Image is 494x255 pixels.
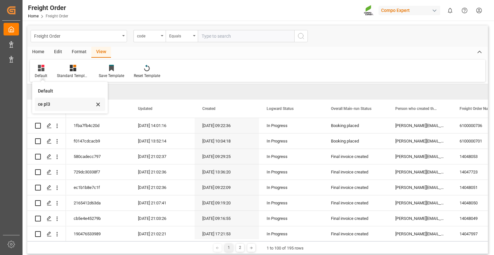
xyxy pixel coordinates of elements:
div: [DATE] 21:02:37 [130,149,195,164]
div: [DATE] 21:07:41 [130,195,195,211]
div: 580cadecc797 [66,149,130,164]
div: [DATE] 10:04:18 [195,133,259,149]
div: [DATE] 09:29:25 [195,149,259,164]
div: In Progress [267,211,316,226]
button: open menu [133,30,166,42]
div: code [137,32,159,39]
div: Press SPACE to select this row. [27,180,66,195]
div: 1fba7fb4c20d [66,118,130,133]
div: In Progress [267,118,316,133]
div: 1 [225,244,233,252]
div: Booking placed [331,134,380,149]
div: [DATE] 17:21:53 [195,226,259,241]
div: [DATE] 14:01:16 [130,118,195,133]
div: [DATE] 13:36:20 [195,164,259,180]
div: [DATE] 09:22:09 [195,180,259,195]
span: Updated [138,106,152,111]
span: Created [202,106,215,111]
div: cb5e4e45279b [66,211,130,226]
div: [DATE] 21:02:36 [130,180,195,195]
a: Home [28,14,39,18]
div: Format [67,47,91,58]
div: In Progress [267,149,316,164]
div: [DATE] 21:02:36 [130,164,195,180]
span: Overall Main-run Status [331,106,371,111]
img: Screenshot%202023-09-29%20at%2010.02.21.png_1712312052.png [364,5,374,16]
div: Edit [49,47,67,58]
div: ec1b1b8e7c1f [66,180,130,195]
div: [PERSON_NAME][EMAIL_ADDRESS][DOMAIN_NAME] [388,180,452,195]
div: Press SPACE to select this row. [27,133,66,149]
button: Compo Expert [379,4,443,16]
div: 2 [236,244,244,252]
div: Home [27,47,49,58]
div: [PERSON_NAME][EMAIL_ADDRESS][DOMAIN_NAME] [388,211,452,226]
div: Final invoice created [331,211,380,226]
div: Compo Expert [379,6,440,15]
div: In Progress [267,227,316,241]
div: Press SPACE to select this row. [27,118,66,133]
div: Standard Templates [57,73,89,79]
div: [DATE] 21:03:26 [130,211,195,226]
div: [PERSON_NAME][EMAIL_ADDRESS][DOMAIN_NAME] [388,195,452,211]
div: [PERSON_NAME][EMAIL_ADDRESS][DOMAIN_NAME] [388,133,452,149]
div: [PERSON_NAME][EMAIL_ADDRESS][DOMAIN_NAME] [388,149,452,164]
div: Booking placed [331,118,380,133]
div: [DATE] 13:52:14 [130,133,195,149]
span: Person who created the Object Mail Address [395,106,438,111]
div: Press SPACE to select this row. [27,226,66,242]
div: Reset Template [134,73,160,79]
div: In Progress [267,134,316,149]
div: Final invoice created [331,180,380,195]
div: Final invoice created [331,165,380,180]
input: Type to search [198,30,294,42]
div: 190476533989 [66,226,130,241]
div: Freight Order [34,32,120,40]
div: [DATE] 09:19:20 [195,195,259,211]
div: ce pl3 [38,101,94,108]
button: search button [294,30,308,42]
div: [PERSON_NAME][EMAIL_ADDRESS][DOMAIN_NAME] [388,118,452,133]
div: [DATE] 21:02:21 [130,226,195,241]
div: [PERSON_NAME][EMAIL_ADDRESS][DOMAIN_NAME] [388,164,452,180]
span: Logward Status [267,106,294,111]
div: Freight Order [28,3,68,13]
div: Press SPACE to select this row. [27,164,66,180]
div: In Progress [267,180,316,195]
div: Default [38,88,94,94]
button: open menu [31,30,127,42]
div: 729dc30338f7 [66,164,130,180]
div: View [91,47,111,58]
div: f0147cdcacb9 [66,133,130,149]
div: Final invoice created [331,196,380,211]
div: Final invoice created [331,149,380,164]
div: Save Template [99,73,124,79]
div: [PERSON_NAME][EMAIL_ADDRESS][DOMAIN_NAME] [388,226,452,241]
div: Default [35,73,47,79]
div: [DATE] 09:16:55 [195,211,259,226]
div: In Progress [267,196,316,211]
div: In Progress [267,165,316,180]
div: Press SPACE to select this row. [27,149,66,164]
button: Help Center [457,3,472,18]
div: 1 to 100 of 195 rows [267,245,304,251]
button: show 0 new notifications [443,3,457,18]
div: Equals [169,32,191,39]
div: [DATE] 09:22:36 [195,118,259,133]
div: 2165412d63da [66,195,130,211]
div: Press SPACE to select this row. [27,195,66,211]
button: open menu [166,30,198,42]
div: Final invoice created [331,227,380,241]
div: Press SPACE to select this row. [27,211,66,226]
